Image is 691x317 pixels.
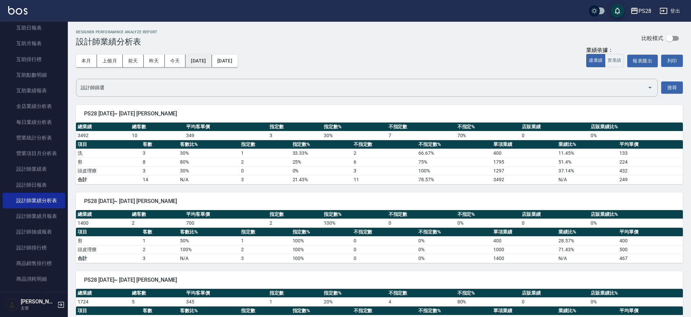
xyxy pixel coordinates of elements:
[291,140,352,149] th: 指定數%
[387,219,456,227] td: 0
[239,236,291,245] td: 1
[76,166,141,175] td: 頭皮理療
[611,4,624,18] button: save
[322,210,387,219] th: 指定數%
[268,123,322,131] th: 指定數
[3,208,65,224] a: 設計師業績月報表
[84,198,675,205] span: PS28 [DATE]~ [DATE] [PERSON_NAME]
[645,82,655,93] button: Open
[520,210,589,219] th: 店販業績
[352,166,417,175] td: 3
[184,131,268,140] td: 349
[130,289,184,298] th: 總客數
[3,193,65,208] a: 設計師業績分析表
[492,236,557,245] td: 400
[3,224,65,240] a: 設計師抽成報表
[184,289,268,298] th: 平均客單價
[417,149,492,157] td: 66.67 %
[3,256,65,271] a: 商品銷售排行榜
[618,228,683,237] th: 平均單價
[492,149,557,157] td: 400
[291,245,352,254] td: 100 %
[178,149,239,157] td: 30 %
[417,245,492,254] td: 0 %
[3,271,65,287] a: 商品消耗明細
[76,236,141,245] td: 剪
[239,254,291,263] td: 3
[291,236,352,245] td: 100 %
[76,228,141,237] th: 項目
[352,306,417,315] th: 不指定數
[557,245,618,254] td: 71.43 %
[97,55,123,67] button: 上個月
[239,228,291,237] th: 指定數
[492,166,557,175] td: 1297
[76,175,141,184] td: 合計
[618,245,683,254] td: 500
[456,210,520,219] th: 不指定%
[76,289,683,306] table: a dense table
[130,131,184,140] td: 10
[322,123,387,131] th: 指定數%
[76,210,130,219] th: 總業績
[84,277,675,283] span: PS28 [DATE]~ [DATE] [PERSON_NAME]
[268,219,322,227] td: 2
[557,140,618,149] th: 業績比%
[76,228,683,263] table: a dense table
[352,157,417,166] td: 6
[76,306,141,315] th: 項目
[291,254,352,263] td: 100%
[657,5,683,17] button: 登出
[178,175,239,184] td: N/A
[589,297,683,306] td: 0 %
[557,157,618,166] td: 51.4 %
[520,289,589,298] th: 店販業績
[130,219,184,227] td: 2
[589,210,683,219] th: 店販業績比%
[417,166,492,175] td: 100 %
[492,175,557,184] td: 3492
[618,140,683,149] th: 平均單價
[618,157,683,166] td: 224
[352,236,417,245] td: 0
[520,123,589,131] th: 店販業績
[492,228,557,237] th: 單項業績
[417,157,492,166] td: 75 %
[492,245,557,254] td: 1000
[130,297,184,306] td: 5
[76,210,683,228] table: a dense table
[239,175,291,184] td: 3
[141,236,178,245] td: 1
[21,305,55,311] p: 主管
[291,306,352,315] th: 指定數%
[141,245,178,254] td: 2
[586,47,624,54] div: 業績依據：
[178,140,239,149] th: 客數比%
[641,35,663,42] p: 比較模式
[141,166,178,175] td: 3
[557,166,618,175] td: 37.14 %
[291,157,352,166] td: 25 %
[456,123,520,131] th: 不指定%
[586,54,605,67] button: 虛業績
[76,37,158,46] h3: 設計師業績分析表
[3,36,65,51] a: 互助月報表
[268,297,322,306] td: 1
[557,306,618,315] th: 業績比%
[605,54,624,67] button: 實業績
[239,140,291,149] th: 指定數
[322,131,387,140] td: 30 %
[492,306,557,315] th: 單項業績
[661,55,683,67] button: 列印
[76,289,130,298] th: 總業績
[618,236,683,245] td: 400
[76,55,97,67] button: 本月
[291,149,352,157] td: 33.33 %
[178,166,239,175] td: 30 %
[557,236,618,245] td: 28.57 %
[76,131,130,140] td: 3492
[589,131,683,140] td: 0 %
[618,149,683,157] td: 133
[3,130,65,146] a: 營業統計分析表
[178,254,239,263] td: N/A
